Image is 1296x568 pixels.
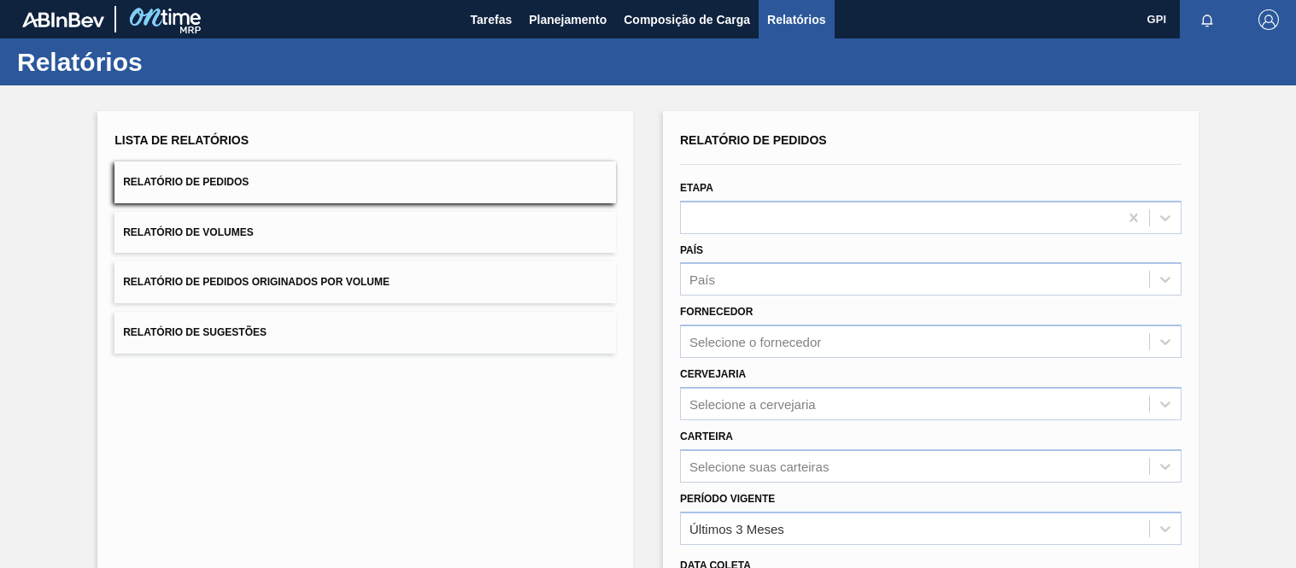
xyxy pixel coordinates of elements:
label: Fornecedor [680,306,753,318]
div: País [689,272,715,287]
span: Relatório de Pedidos Originados por Volume [123,276,390,288]
span: Relatório de Sugestões [123,326,267,338]
div: Selecione suas carteiras [689,459,829,473]
span: Planejamento [529,9,607,30]
label: Cervejaria [680,368,746,380]
button: Relatório de Sugestões [114,312,616,354]
div: Selecione o fornecedor [689,335,821,349]
button: Relatório de Volumes [114,212,616,254]
h1: Relatórios [17,52,320,72]
span: Relatórios [767,9,825,30]
span: Relatório de Pedidos [680,133,827,147]
label: Etapa [680,182,713,194]
button: Relatório de Pedidos [114,161,616,203]
span: Composição de Carga [624,9,750,30]
img: TNhmsLtSVTkK8tSr43FrP2fwEKptu5GPRR3wAAAABJRU5ErkJggg== [22,12,104,27]
label: Carteira [680,430,733,442]
label: Período Vigente [680,493,775,505]
div: Selecione a cervejaria [689,396,816,411]
button: Relatório de Pedidos Originados por Volume [114,261,616,303]
span: Relatório de Volumes [123,226,253,238]
div: Últimos 3 Meses [689,521,784,536]
label: País [680,244,703,256]
span: Lista de Relatórios [114,133,249,147]
span: Tarefas [470,9,512,30]
img: Logout [1258,9,1279,30]
span: Relatório de Pedidos [123,176,249,188]
button: Notificações [1180,8,1234,32]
